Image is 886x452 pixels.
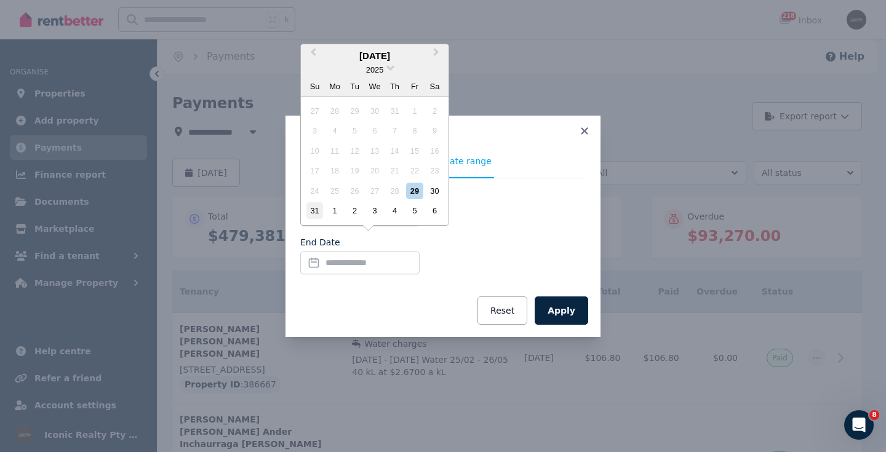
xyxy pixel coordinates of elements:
div: Not available Saturday, August 2nd, 2025 [426,103,443,119]
div: Choose Tuesday, September 2nd, 2025 [346,202,363,219]
div: [DATE] [301,49,449,63]
div: Fr [406,78,423,95]
div: Not available Monday, July 28th, 2025 [327,103,343,119]
div: Su [306,78,323,95]
div: Not available Sunday, August 17th, 2025 [306,162,323,179]
div: Not available Wednesday, August 27th, 2025 [366,183,383,199]
div: Not available Thursday, August 21st, 2025 [386,162,403,179]
div: Not available Sunday, August 10th, 2025 [306,143,323,159]
div: Not available Friday, August 22nd, 2025 [406,162,423,179]
div: Tu [346,78,363,95]
button: Apply [535,296,588,325]
button: Next Month [428,46,447,65]
div: month 2025-08 [305,101,444,221]
div: Not available Friday, August 8th, 2025 [406,122,423,139]
div: Choose Wednesday, September 3rd, 2025 [366,202,383,219]
div: Th [386,78,403,95]
div: Not available Sunday, August 3rd, 2025 [306,122,323,139]
div: Choose Friday, August 29th, 2025 [406,183,423,199]
div: Mo [327,78,343,95]
div: Not available Thursday, August 7th, 2025 [386,122,403,139]
div: Not available Wednesday, August 20th, 2025 [366,162,383,179]
div: Not available Saturday, August 23rd, 2025 [426,162,443,179]
div: Not available Monday, August 11th, 2025 [327,143,343,159]
div: Choose Saturday, September 6th, 2025 [426,202,443,219]
span: 8 [869,410,879,420]
div: Choose Thursday, September 4th, 2025 [386,202,403,219]
div: Sa [426,78,443,95]
div: Choose Sunday, August 31st, 2025 [306,202,323,219]
div: Not available Tuesday, August 26th, 2025 [346,183,363,199]
div: Not available Wednesday, August 6th, 2025 [366,122,383,139]
div: We [366,78,383,95]
div: Not available Friday, August 15th, 2025 [406,143,423,159]
div: Not available Tuesday, August 12th, 2025 [346,143,363,159]
div: Not available Sunday, July 27th, 2025 [306,103,323,119]
div: Not available Sunday, August 24th, 2025 [306,183,323,199]
iframe: Intercom live chat [844,410,874,440]
div: Not available Thursday, July 31st, 2025 [386,103,403,119]
div: Not available Thursday, August 28th, 2025 [386,183,403,199]
div: Not available Friday, August 1st, 2025 [406,103,423,119]
div: Choose Saturday, August 30th, 2025 [426,183,443,199]
div: Not available Saturday, August 9th, 2025 [426,122,443,139]
button: Previous Month [302,46,322,65]
div: Not available Tuesday, August 5th, 2025 [346,122,363,139]
div: Choose Monday, September 1st, 2025 [327,202,343,219]
div: Not available Wednesday, July 30th, 2025 [366,103,383,119]
div: Not available Thursday, August 14th, 2025 [386,143,403,159]
div: Not available Tuesday, August 19th, 2025 [346,162,363,179]
div: Not available Monday, August 25th, 2025 [327,183,343,199]
span: 2025 [366,65,383,74]
span: Date range [443,155,492,167]
div: Not available Monday, August 18th, 2025 [327,162,343,179]
div: Choose Friday, September 5th, 2025 [406,202,423,219]
label: End Date [300,236,340,248]
div: Not available Saturday, August 16th, 2025 [426,143,443,159]
div: Not available Tuesday, July 29th, 2025 [346,103,363,119]
div: Not available Monday, August 4th, 2025 [327,122,343,139]
button: Reset [477,296,527,325]
div: Not available Wednesday, August 13th, 2025 [366,143,383,159]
